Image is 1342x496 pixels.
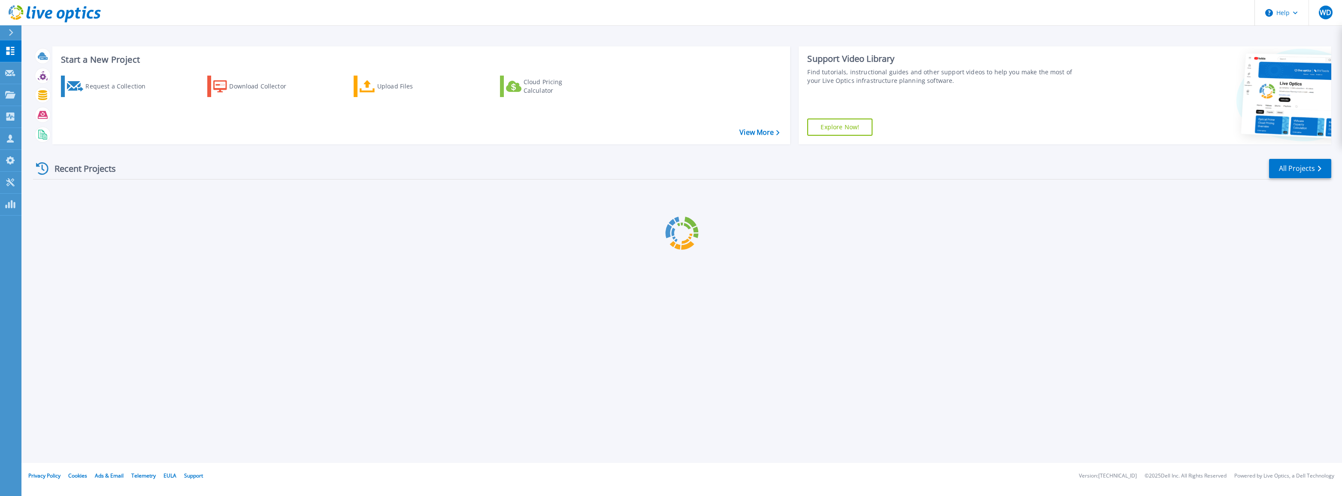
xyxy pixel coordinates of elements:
[1234,473,1334,479] li: Powered by Live Optics, a Dell Technology
[524,78,592,95] div: Cloud Pricing Calculator
[354,76,449,97] a: Upload Files
[500,76,596,97] a: Cloud Pricing Calculator
[85,78,154,95] div: Request a Collection
[1269,159,1331,178] a: All Projects
[68,472,87,479] a: Cookies
[184,472,203,479] a: Support
[377,78,446,95] div: Upload Files
[739,128,779,137] a: View More
[1145,473,1227,479] li: © 2025 Dell Inc. All Rights Reserved
[1079,473,1137,479] li: Version: [TECHNICAL_ID]
[164,472,176,479] a: EULA
[807,119,872,136] a: Explore Now!
[807,68,1085,85] div: Find tutorials, instructional guides and other support videos to help you make the most of your L...
[33,158,127,179] div: Recent Projects
[229,78,298,95] div: Download Collector
[131,472,156,479] a: Telemetry
[61,76,157,97] a: Request a Collection
[1320,9,1331,16] span: WD
[207,76,303,97] a: Download Collector
[61,55,779,64] h3: Start a New Project
[807,53,1085,64] div: Support Video Library
[95,472,124,479] a: Ads & Email
[28,472,61,479] a: Privacy Policy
